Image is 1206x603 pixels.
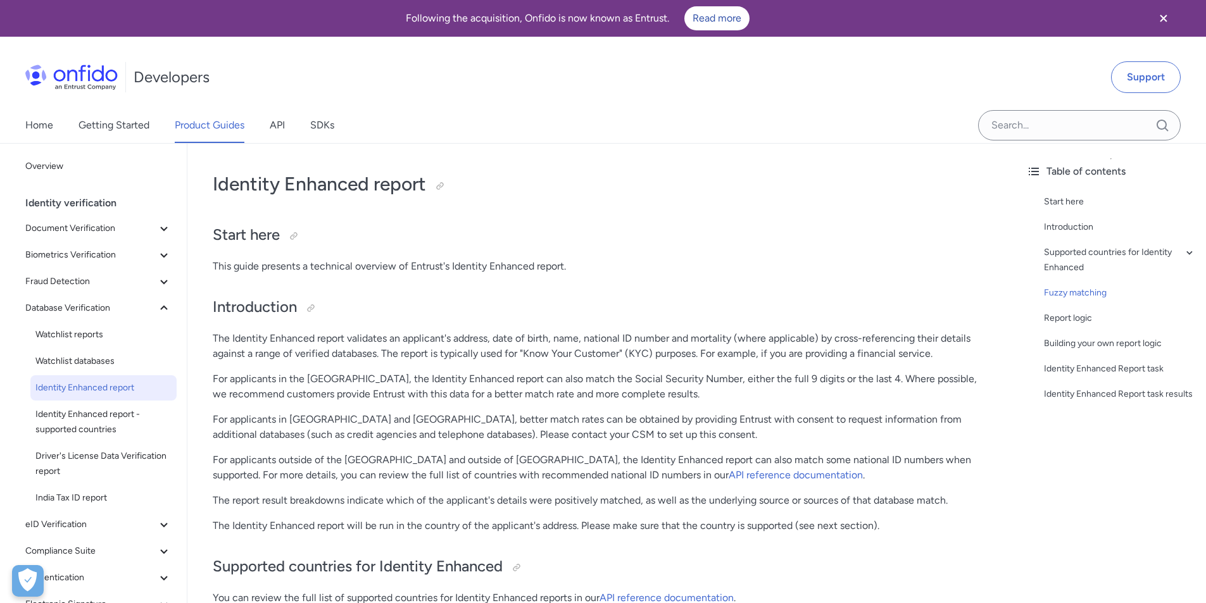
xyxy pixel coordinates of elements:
a: SDKs [310,108,334,143]
button: eID Verification [20,512,177,537]
a: API reference documentation [729,469,863,481]
button: Database Verification [20,295,177,321]
button: Close banner [1140,3,1187,34]
a: Identity Enhanced Report task results [1044,387,1196,402]
a: Identity Enhanced report - supported countries [30,402,177,442]
h2: Supported countries for Identity Enhanced [213,556,991,578]
span: Driver's License Data Verification report [35,449,172,479]
input: Onfido search input field [978,110,1181,140]
p: The report result breakdowns indicate which of the applicant's details were positively matched, a... [213,493,991,508]
a: Overview [20,154,177,179]
a: API [270,108,285,143]
h2: Start here [213,225,991,246]
button: Compliance Suite [20,538,177,564]
button: Document Verification [20,216,177,241]
span: Biometrics Verification [25,247,156,263]
button: Fraud Detection [20,269,177,294]
div: Table of contents [1026,164,1196,179]
a: Product Guides [175,108,244,143]
p: This guide presents a technical overview of Entrust's Identity Enhanced report. [213,259,991,274]
div: Following the acquisition, Onfido is now known as Entrust. [15,6,1140,30]
span: Authentication [25,570,156,585]
h1: Developers [134,67,210,87]
a: Support [1111,61,1181,93]
a: Home [25,108,53,143]
p: For applicants in [GEOGRAPHIC_DATA] and [GEOGRAPHIC_DATA], better match rates can be obtained by ... [213,412,991,442]
p: The Identity Enhanced report will be run in the country of the applicant's address. Please make s... [213,518,991,533]
span: Document Verification [25,221,156,236]
img: Onfido Logo [25,65,118,90]
span: India Tax ID report [35,490,172,506]
span: Identity Enhanced report - supported countries [35,407,172,437]
a: Read more [684,6,750,30]
span: Fraud Detection [25,274,156,289]
div: Cookie Preferences [12,565,44,597]
span: Identity Enhanced report [35,380,172,395]
p: For applicants outside of the [GEOGRAPHIC_DATA] and outside of [GEOGRAPHIC_DATA], the Identity En... [213,452,991,483]
svg: Close banner [1156,11,1171,26]
a: Report logic [1044,311,1196,326]
a: Watchlist databases [30,349,177,374]
span: Compliance Suite [25,544,156,559]
button: Biometrics Verification [20,242,177,268]
button: Authentication [20,565,177,590]
span: Overview [25,159,172,174]
span: Watchlist databases [35,354,172,369]
span: Database Verification [25,301,156,316]
span: eID Verification [25,517,156,532]
p: For applicants in the [GEOGRAPHIC_DATA], the Identity Enhanced report can also match the Social S... [213,371,991,402]
button: Open Preferences [12,565,44,597]
h1: Identity Enhanced report [213,171,991,197]
p: The Identity Enhanced report validates an applicant's address, date of birth, name, national ID n... [213,331,991,361]
a: Supported countries for Identity Enhanced [1044,245,1196,275]
a: Watchlist reports [30,322,177,347]
a: Introduction [1044,220,1196,235]
a: Getting Started [79,108,149,143]
h2: Introduction [213,297,991,318]
a: Start here [1044,194,1196,209]
a: Identity Enhanced Report task [1044,361,1196,376]
span: Watchlist reports [35,327,172,342]
div: Identity verification [25,190,182,216]
a: Driver's License Data Verification report [30,444,177,484]
a: India Tax ID report [30,485,177,511]
a: Building your own report logic [1044,336,1196,351]
a: Identity Enhanced report [30,375,177,401]
a: Fuzzy matching [1044,285,1196,301]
